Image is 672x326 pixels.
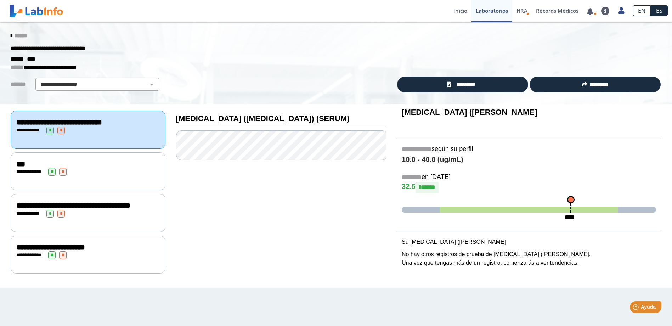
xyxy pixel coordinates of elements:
p: No hay otros registros de prueba de [MEDICAL_DATA] ([PERSON_NAME]. Una vez que tengas más de un r... [402,250,656,267]
a: EN [633,5,651,16]
h5: en [DATE] [402,173,656,181]
b: [MEDICAL_DATA] ([MEDICAL_DATA]) (SERUM) [176,114,350,123]
h4: 32.5 [402,182,656,193]
p: Su [MEDICAL_DATA] ([PERSON_NAME] [402,238,656,246]
span: HRA [516,7,527,14]
a: ES [651,5,668,16]
h5: según su perfil [402,145,656,153]
iframe: Help widget launcher [609,298,664,318]
h4: 10.0 - 40.0 (ug/mL) [402,156,656,164]
b: [MEDICAL_DATA] ([PERSON_NAME] [402,108,537,117]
